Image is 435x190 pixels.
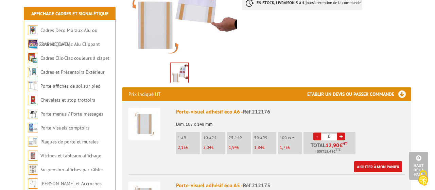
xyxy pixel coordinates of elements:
[40,167,104,173] a: Suspension affiches par câbles
[40,83,100,89] a: Porte-affiches de sol sur pied
[28,123,38,133] img: Porte-visuels comptoirs
[415,170,432,187] img: Cookies (fenêtre modale)
[305,142,355,154] p: Total
[307,87,411,101] h3: Etablir un devis ou passer commande
[317,149,341,154] span: Soit €
[229,144,237,150] span: 1,94
[28,67,38,77] img: Cadres et Présentoirs Extérieur
[280,135,302,140] p: 100 et +
[40,41,100,47] a: Cadres Clic-Clac Alu Clippant
[40,125,89,131] a: Porte-visuels comptoirs
[409,152,428,180] a: Haut de la page
[254,135,276,140] p: 50 à 99
[254,144,262,150] span: 1,84
[254,145,276,150] p: €
[176,182,405,189] div: Porte-visuel adhésif éco A5 -
[31,11,108,17] a: Affichage Cadres et Signalétique
[40,97,95,103] a: Chevalets et stop trottoirs
[28,109,38,119] img: Porte-menus / Porte-messages
[28,53,38,63] img: Cadres Clic-Clac couleurs à clapet
[313,133,321,140] a: -
[178,135,200,140] p: 1 à 9
[40,55,109,61] a: Cadres Clic-Clac couleurs à clapet
[337,133,345,140] a: +
[28,25,38,35] img: Cadres Deco Muraux Alu ou Bois
[128,108,160,140] img: Porte-visuel adhésif éco A6
[28,151,38,161] img: Vitrines et tableaux affichage
[176,108,405,116] div: Porte-visuel adhésif éco A6 -
[171,63,188,84] img: porte_visuels_muraux_212176.jpg
[229,135,251,140] p: 25 à 49
[203,144,211,150] span: 2,04
[178,144,186,150] span: 2,15
[178,145,200,150] p: €
[28,27,98,47] a: Cadres Deco Muraux Alu ou [GEOGRAPHIC_DATA]
[28,137,38,147] img: Plaques de porte et murales
[354,161,402,172] a: Ajouter à mon panier
[243,108,270,115] span: Réf.212176
[340,142,343,148] span: €
[128,87,161,101] p: Prix indiqué HT
[343,141,347,146] sup: HT
[176,117,405,127] p: Dim. 105 x 148 mm
[326,142,340,148] span: 12,90
[40,153,101,159] a: Vitrines et tableaux affichage
[28,81,38,91] img: Porte-affiches de sol sur pied
[203,145,225,150] p: €
[28,165,38,175] img: Suspension affiches par câbles
[229,145,251,150] p: €
[243,182,270,189] span: Réf.212175
[203,135,225,140] p: 10 à 24
[335,148,341,152] sup: TTC
[28,95,38,105] img: Chevalets et stop trottoirs
[40,69,105,75] a: Cadres et Présentoirs Extérieur
[40,139,99,145] a: Plaques de porte et murales
[324,149,333,154] span: 15,48
[40,111,103,117] a: Porte-menus / Porte-messages
[280,144,288,150] span: 1,75
[280,145,302,150] p: €
[411,167,435,190] button: Cookies (fenêtre modale)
